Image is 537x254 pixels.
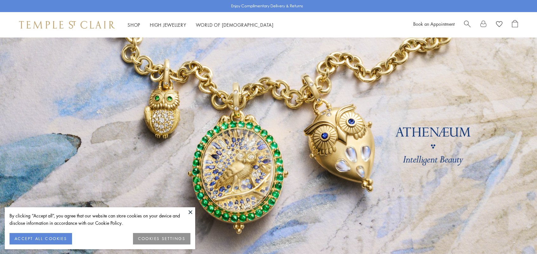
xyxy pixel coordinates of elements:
a: ShopShop [128,22,140,28]
img: Temple St. Clair [19,21,115,29]
button: COOKIES SETTINGS [133,233,190,244]
a: Search [464,20,471,30]
button: ACCEPT ALL COOKIES [10,233,72,244]
a: Book an Appointment [413,21,454,27]
p: Enjoy Complimentary Delivery & Returns [231,3,303,9]
a: High JewelleryHigh Jewellery [150,22,186,28]
a: Open Shopping Bag [512,20,518,30]
div: By clicking “Accept all”, you agree that our website can store cookies on your device and disclos... [10,212,190,227]
a: World of [DEMOGRAPHIC_DATA]World of [DEMOGRAPHIC_DATA] [196,22,274,28]
a: View Wishlist [496,20,502,30]
iframe: Gorgias live chat messenger [505,224,531,248]
nav: Main navigation [128,21,274,29]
